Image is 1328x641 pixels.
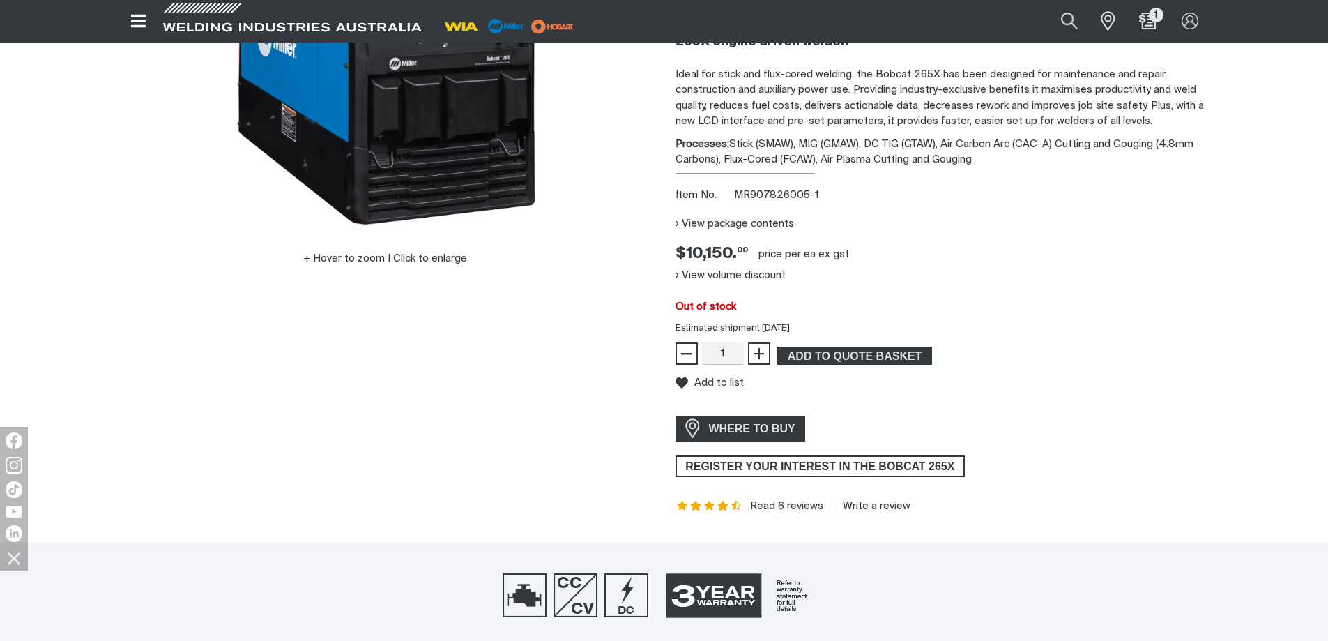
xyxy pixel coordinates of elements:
img: 15 Amp Supply Plug [604,573,648,617]
button: Hover to zoom | Click to enlarge [295,250,475,267]
button: Add to list [676,377,744,389]
a: WHERE TO BUY [676,416,806,442]
span: + [752,342,765,365]
a: REGISTER YOUR INTEREST IN THE BOBCAT 265X [676,455,966,478]
strong: Processes: [676,139,729,149]
img: Facebook [6,432,22,449]
sup: 00 [737,246,748,254]
a: miller [527,21,578,31]
a: Read 6 reviews [750,500,823,513]
div: ex gst [818,248,849,262]
input: Product name or item number... [1028,6,1093,37]
div: Stick (SMAW), MIG (GMAW), DC TIG (GTAW), Air Carbon Arc (CAC-A) Cutting and Gouging (4.8mm Carbon... [676,137,1211,168]
span: REGISTER YOUR INTEREST IN THE BOBCAT 265X [677,455,964,478]
img: Instagram [6,457,22,474]
img: LinkedIn [6,525,22,542]
span: Add to list [694,377,744,389]
span: Item No. [676,188,732,204]
img: hide socials [2,546,26,570]
span: MR907826005-1 [734,190,819,200]
img: TikTok [6,481,22,498]
div: Price [676,244,748,264]
img: IP21S Protection Rating [503,573,547,617]
a: 3 Year Warranty [655,566,825,624]
button: View volume discount [676,264,786,287]
span: $10,150. [676,244,748,264]
button: View package contents [676,212,794,234]
div: price per EA [758,248,816,262]
img: miller [527,16,578,37]
span: Rating: 4.5 [676,502,743,511]
img: Single Phase [554,573,597,617]
img: YouTube [6,506,22,518]
span: WHERE TO BUY [700,417,804,439]
a: Write a review [832,500,910,513]
button: Add Bobcat 265X ArcReach to the shopping cart [777,347,932,365]
span: − [680,342,693,365]
button: Search products [1046,6,1093,37]
span: ADD TO QUOTE BASKET [779,347,931,365]
span: Out of stock [676,301,736,312]
div: Estimated shipment [DATE] [664,322,1222,335]
p: Ideal for stick and flux-cored welding, the Bobcat 265X has been designed for maintenance and rep... [676,67,1211,130]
